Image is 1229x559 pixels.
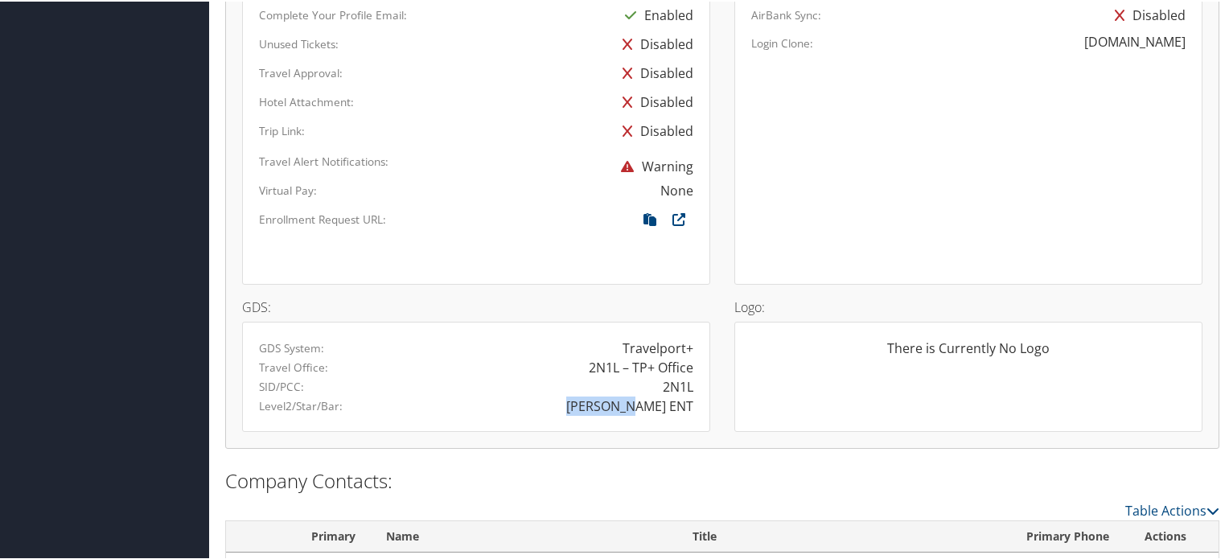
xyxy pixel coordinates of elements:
div: 2N1L – TP+ Office [589,356,693,376]
label: Enrollment Request URL: [259,210,386,226]
label: Login Clone: [751,34,813,50]
label: Complete Your Profile Email: [259,6,407,22]
label: GDS System: [259,339,324,355]
label: Hotel Attachment: [259,92,354,109]
div: There is Currently No Logo [751,337,1186,369]
h4: Logo: [734,299,1202,312]
div: Disabled [614,115,693,144]
div: None [660,179,693,199]
h2: Company Contacts: [225,466,1219,493]
div: Disabled [614,28,693,57]
h4: GDS: [242,299,710,312]
th: Actions [1130,520,1219,551]
label: Unused Tickets: [259,35,339,51]
div: Travelport+ [623,337,693,356]
th: Title [678,520,1011,551]
th: Primary [296,520,371,551]
a: Table Actions [1125,500,1219,518]
div: Disabled [614,57,693,86]
th: Name [372,520,679,551]
div: Disabled [614,86,693,115]
label: Travel Office: [259,358,328,374]
div: [PERSON_NAME] ENT [566,395,693,414]
div: 2N1L [663,376,693,395]
label: SID/PCC: [259,377,304,393]
span: Warning [613,156,693,174]
th: Primary Phone [1012,520,1131,551]
label: Level2/Star/Bar: [259,397,343,413]
label: Travel Approval: [259,64,343,80]
label: Travel Alert Notifications: [259,152,388,168]
label: AirBank Sync: [751,6,821,22]
label: Virtual Pay: [259,181,317,197]
div: [DOMAIN_NAME] [1084,31,1186,50]
label: Trip Link: [259,121,305,138]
